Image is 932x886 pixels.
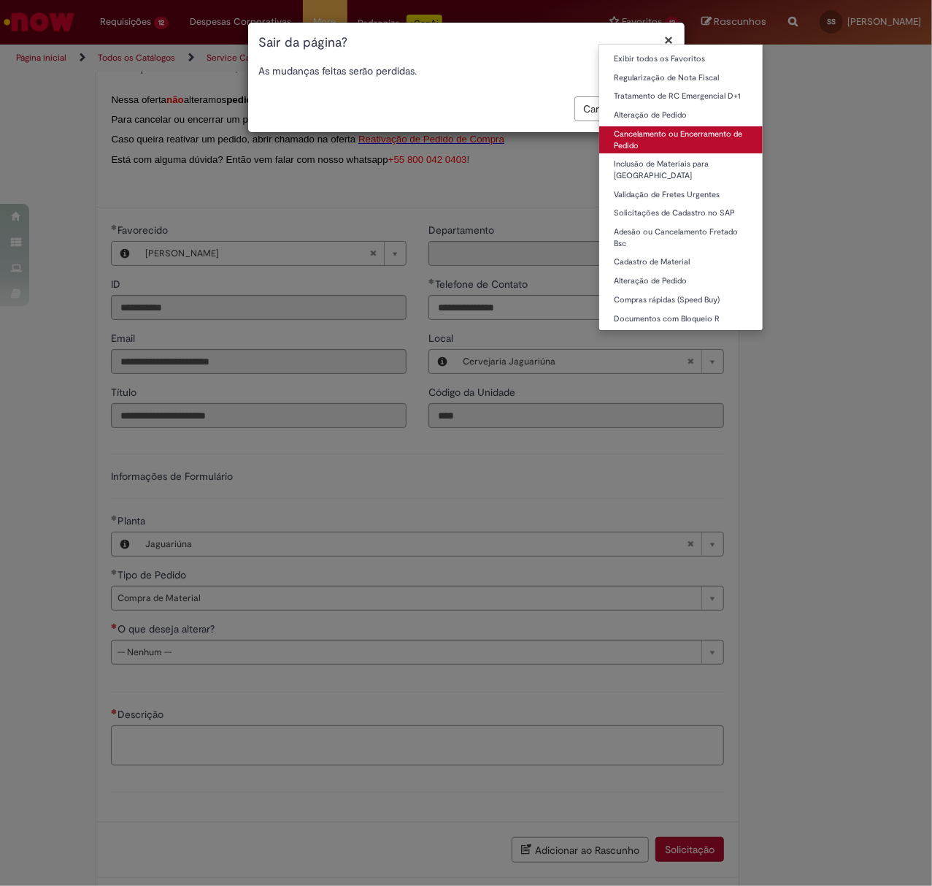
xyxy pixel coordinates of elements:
[599,254,763,270] a: Cadastro de Material
[599,156,763,183] a: Inclusão de Materiais para [GEOGRAPHIC_DATA]
[599,187,763,203] a: Validação de Fretes Urgentes
[599,311,763,327] a: Documentos com Bloqueio R
[574,96,634,121] button: Cancelar
[598,44,763,331] ul: Favoritos
[599,273,763,289] a: Alteração de Pedido
[599,70,763,86] a: Regularização de Nota Fiscal
[259,34,674,53] h1: Sair da página?
[599,88,763,104] a: Tratamento de RC Emergencial D+1
[599,224,763,251] a: Adesão ou Cancelamento Fretado Bsc
[599,51,763,67] a: Exibir todos os Favoritos
[599,107,763,123] a: Alteração de Pedido
[259,64,674,78] p: As mudanças feitas serão perdidas.
[599,126,763,153] a: Cancelamento ou Encerramento de Pedido
[599,205,763,221] a: Solicitações de Cadastro no SAP
[665,32,674,47] button: Fechar modal
[599,292,763,308] a: Compras rápidas (Speed Buy)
